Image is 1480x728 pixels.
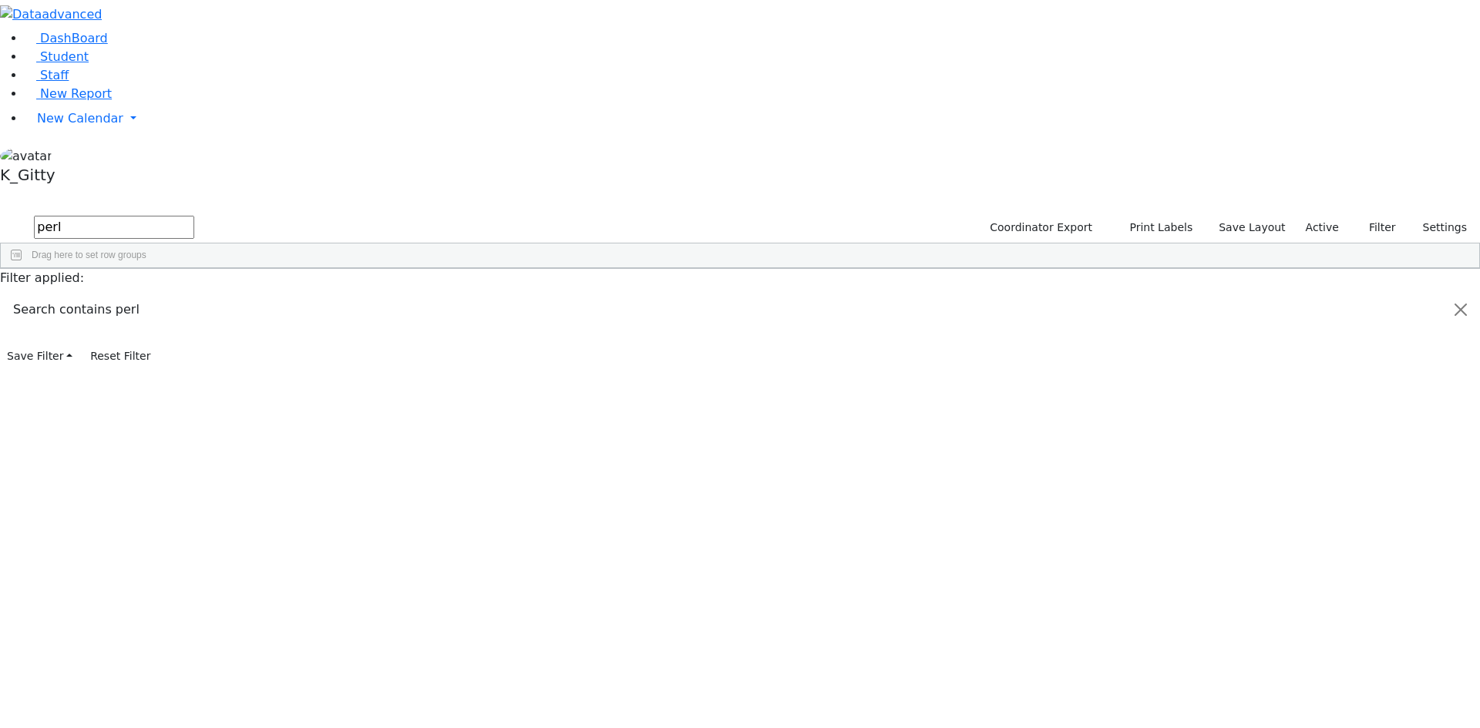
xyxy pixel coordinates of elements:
[1212,216,1292,240] button: Save Layout
[40,68,69,82] span: Staff
[83,344,157,368] button: Reset Filter
[25,31,108,45] a: DashBoard
[34,216,194,239] input: Search
[25,49,89,64] a: Student
[40,86,112,101] span: New Report
[1299,216,1346,240] label: Active
[40,49,89,64] span: Student
[1442,288,1479,331] button: Close
[1112,216,1199,240] button: Print Labels
[1403,216,1474,240] button: Settings
[1349,216,1403,240] button: Filter
[25,86,112,101] a: New Report
[32,250,146,260] span: Drag here to set row groups
[25,68,69,82] a: Staff
[25,103,1480,134] a: New Calendar
[980,216,1099,240] button: Coordinator Export
[37,111,123,126] span: New Calendar
[40,31,108,45] span: DashBoard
